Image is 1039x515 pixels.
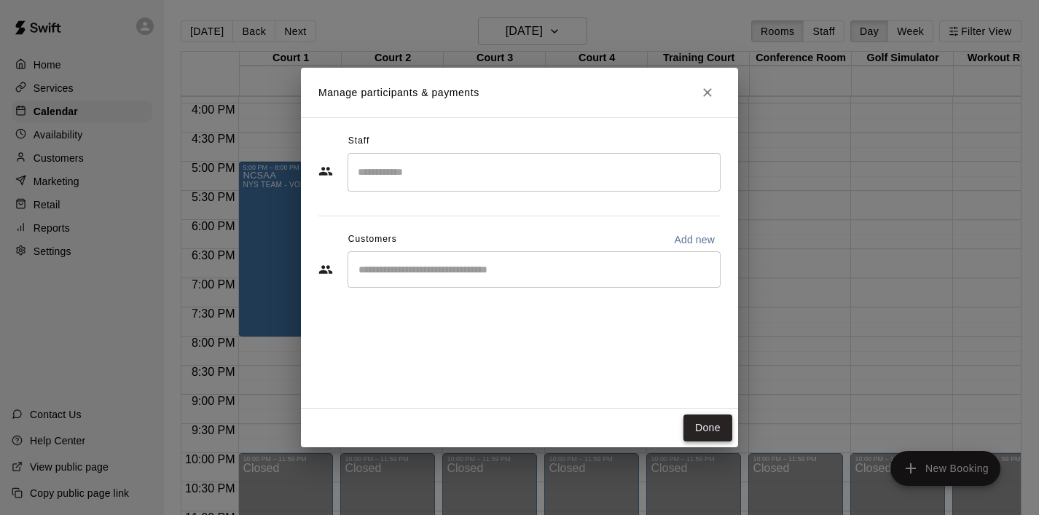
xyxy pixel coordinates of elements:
[318,85,479,101] p: Manage participants & payments
[694,79,721,106] button: Close
[348,251,721,288] div: Start typing to search customers...
[674,232,715,247] p: Add new
[348,153,721,192] div: Search staff
[348,130,369,153] span: Staff
[318,164,333,178] svg: Staff
[683,414,732,441] button: Done
[668,228,721,251] button: Add new
[318,262,333,277] svg: Customers
[348,228,397,251] span: Customers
